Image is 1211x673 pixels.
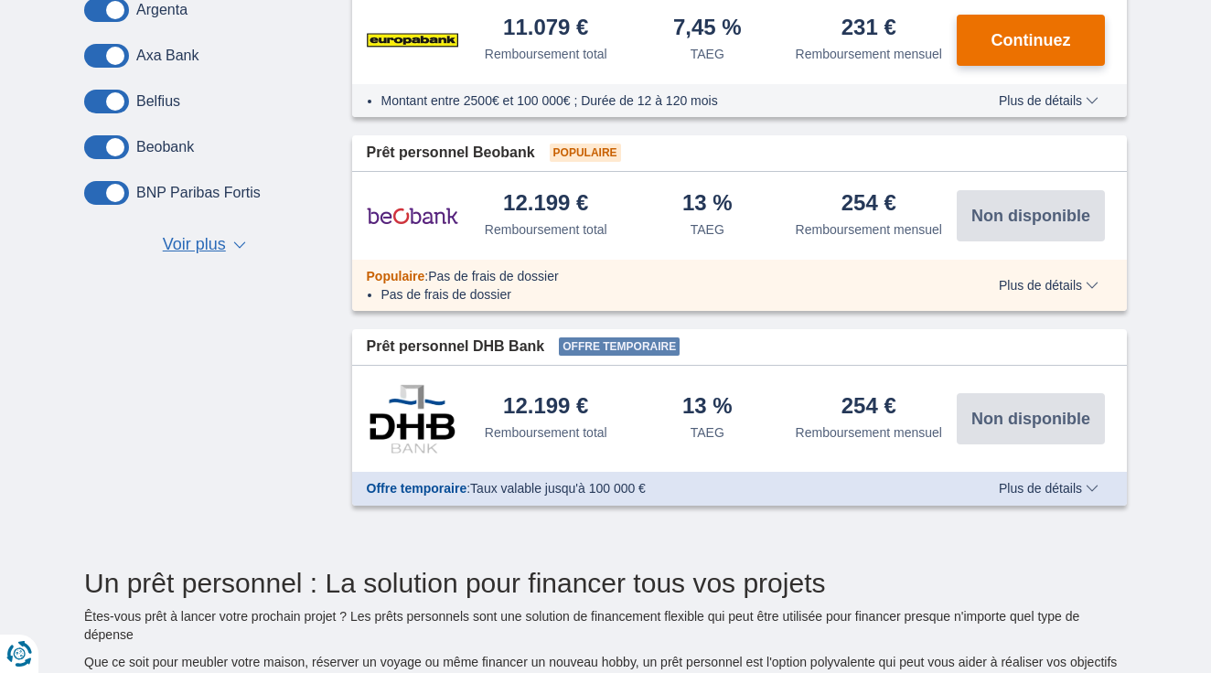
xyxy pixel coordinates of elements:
[367,481,467,496] span: Offre temporaire
[470,481,646,496] span: Taux valable jusqu'à 100 000 €
[559,337,680,356] span: Offre temporaire
[136,93,180,110] label: Belfius
[971,208,1090,224] span: Non disponible
[957,190,1105,241] button: Non disponible
[367,384,458,454] img: pret personnel DHB Bank
[999,94,1098,107] span: Plus de détails
[163,233,226,257] span: Voir plus
[673,16,742,41] div: 7,45 %
[841,16,896,41] div: 231 €
[682,192,733,217] div: 13 %
[352,267,960,285] div: :
[84,607,1127,644] p: Êtes-vous prêt à lancer votre prochain projet ? Les prêts personnels sont une solution de finance...
[367,336,545,358] span: Prêt personnel DHB Bank
[485,45,607,63] div: Remboursement total
[381,285,946,304] li: Pas de frais de dossier
[136,139,194,155] label: Beobank
[503,192,588,217] div: 12.199 €
[550,144,621,162] span: Populaire
[428,269,558,283] span: Pas de frais de dossier
[796,45,942,63] div: Remboursement mensuel
[991,32,1071,48] span: Continuez
[985,278,1112,293] button: Plus de détails
[84,568,1127,598] h2: Un prêt personnel : La solution pour financer tous vos projets
[367,193,458,239] img: pret personnel Beobank
[999,482,1098,495] span: Plus de détails
[136,2,188,18] label: Argenta
[367,269,425,283] span: Populaire
[503,395,588,420] div: 12.199 €
[485,423,607,442] div: Remboursement total
[971,411,1090,427] span: Non disponible
[367,17,458,63] img: pret personnel Europabank
[367,143,535,164] span: Prêt personnel Beobank
[381,91,946,110] li: Montant entre 2500€ et 100 000€ ; Durée de 12 à 120 mois
[796,220,942,239] div: Remboursement mensuel
[985,93,1112,108] button: Plus de détails
[985,481,1112,496] button: Plus de détails
[841,395,896,420] div: 254 €
[682,395,733,420] div: 13 %
[841,192,896,217] div: 254 €
[485,220,607,239] div: Remboursement total
[957,15,1105,66] button: Continuez
[691,220,724,239] div: TAEG
[503,16,588,41] div: 11.079 €
[691,45,724,63] div: TAEG
[136,185,261,201] label: BNP Paribas Fortis
[957,393,1105,444] button: Non disponible
[999,279,1098,292] span: Plus de détails
[233,241,246,249] span: ▼
[352,479,960,497] div: :
[136,48,198,64] label: Axa Bank
[157,232,252,258] button: Voir plus ▼
[796,423,942,442] div: Remboursement mensuel
[691,423,724,442] div: TAEG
